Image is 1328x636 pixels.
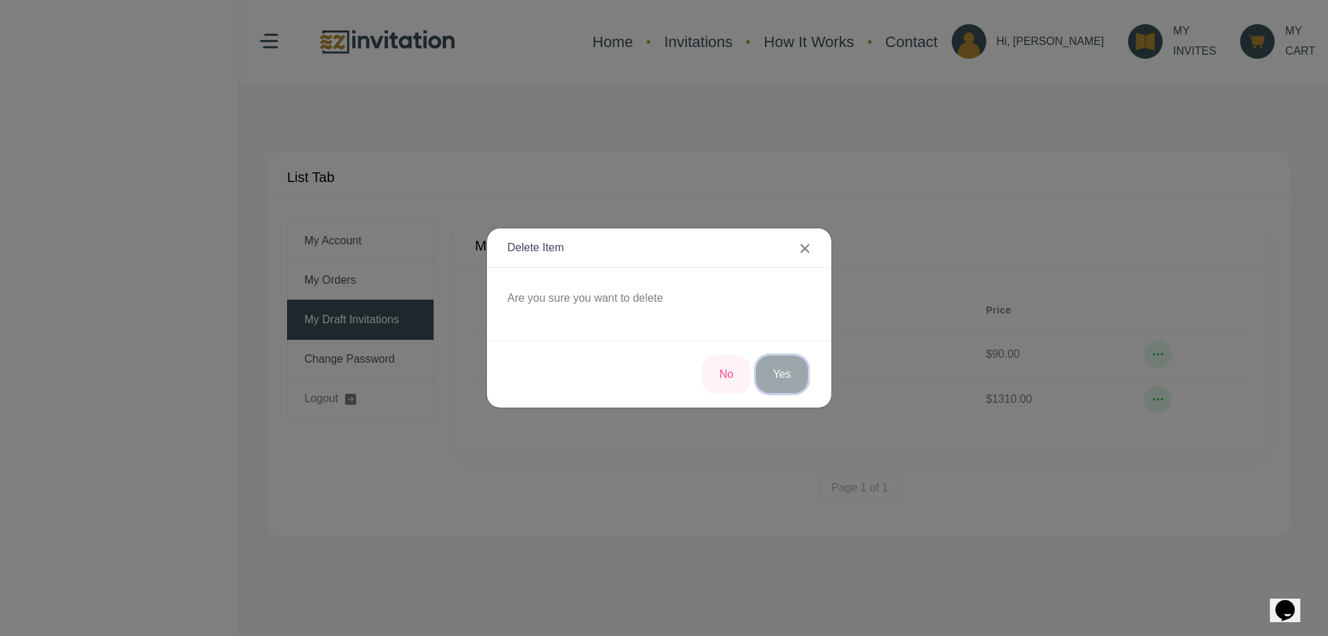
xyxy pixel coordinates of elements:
[508,289,811,309] p: Are you sure you want to delete
[1270,581,1314,622] iframe: chat widget
[756,356,807,393] button: Yes
[508,239,564,256] h5: Delete Item
[779,228,831,269] button: ×
[702,355,750,394] button: No
[799,237,811,260] span: ×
